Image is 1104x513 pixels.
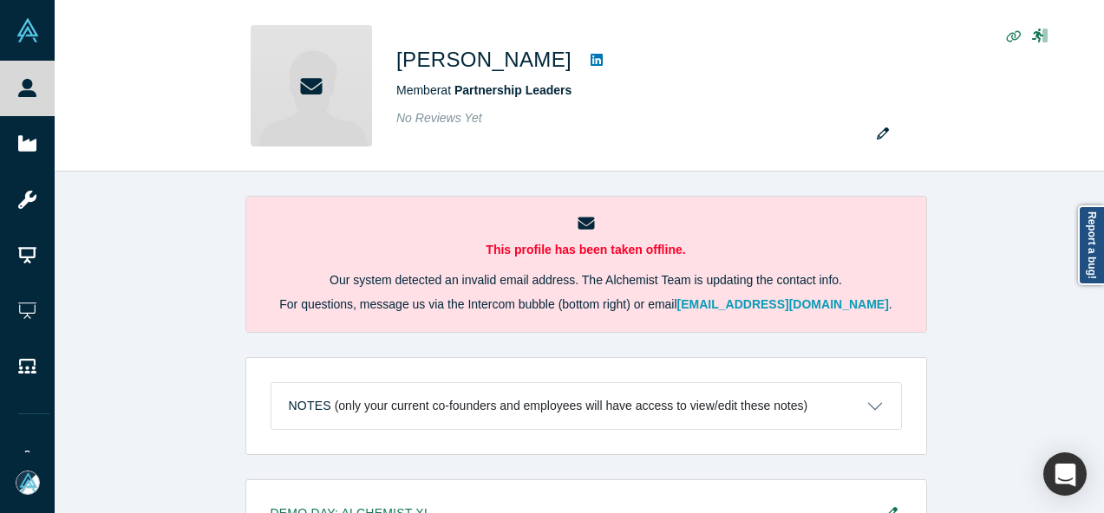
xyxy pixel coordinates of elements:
[16,471,40,495] img: Mia Scott's Account
[271,383,901,429] button: Notes (only your current co-founders and employees will have access to view/edit these notes)
[335,399,808,413] p: (only your current co-founders and employees will have access to view/edit these notes)
[271,241,902,259] p: This profile has been taken offline.
[16,18,40,42] img: Alchemist Vault Logo
[271,271,902,289] p: Our system detected an invalid email address. The Alchemist Team is updating the contact info.
[454,83,572,97] a: Partnership Leaders
[677,297,889,311] a: [EMAIL_ADDRESS][DOMAIN_NAME]
[1078,205,1104,285] a: Report a bug!
[396,44,572,75] h1: [PERSON_NAME]
[396,111,482,125] span: No Reviews Yet
[289,397,331,415] h3: Notes
[396,83,572,97] span: Member at
[271,295,902,314] p: For questions, message us via the Intercom bubble (bottom right) or email .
